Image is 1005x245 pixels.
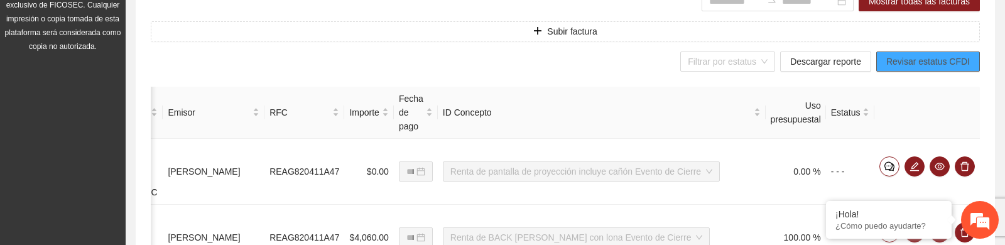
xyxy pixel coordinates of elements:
span: RFC [269,106,330,119]
td: [PERSON_NAME] [163,139,264,205]
span: comment [880,161,899,171]
button: plusSubir factura [151,21,980,41]
span: Revisar estatus CFDI [886,55,970,68]
span: delete [955,161,974,171]
th: ID Concepto [438,87,766,139]
span: ID Concepto [443,106,751,119]
th: Estatus [826,87,875,139]
th: Emisor [163,87,264,139]
td: REAG820411A47 [264,139,344,205]
button: Descargar reporte [780,52,871,72]
span: edit [905,161,924,171]
td: $0.00 [344,139,393,205]
td: 0.00 % [766,139,826,205]
p: ¿Cómo puedo ayudarte? [835,221,942,231]
button: edit [905,156,925,177]
button: eye [930,156,950,177]
th: Importe [344,87,393,139]
button: comment [879,156,899,177]
textarea: Escriba su mensaje y pulse “Intro” [6,166,239,210]
span: delete [955,227,974,237]
th: RFC [264,87,344,139]
button: delete [955,156,975,177]
span: Importe [349,106,379,119]
th: Fecha de pago [394,87,438,139]
span: Descargar reporte [790,55,861,68]
div: Minimizar ventana de chat en vivo [206,6,236,36]
button: Revisar estatus CFDI [876,52,980,72]
span: Estamos en línea. [73,79,173,206]
span: Fecha de pago [399,92,423,133]
span: Estatus [831,106,861,119]
td: - - - [826,139,875,205]
span: eye [930,161,949,171]
th: Uso presupuestal [766,87,826,139]
span: plus [533,26,542,36]
div: ¡Hola! [835,209,942,219]
button: delete [955,222,975,242]
span: Renta de pantalla de proyección incluye cañón Evento de Cierre [450,162,712,181]
span: Emisor [168,106,250,119]
div: Chatee con nosotros ahora [65,64,211,80]
span: Subir factura [547,24,597,38]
